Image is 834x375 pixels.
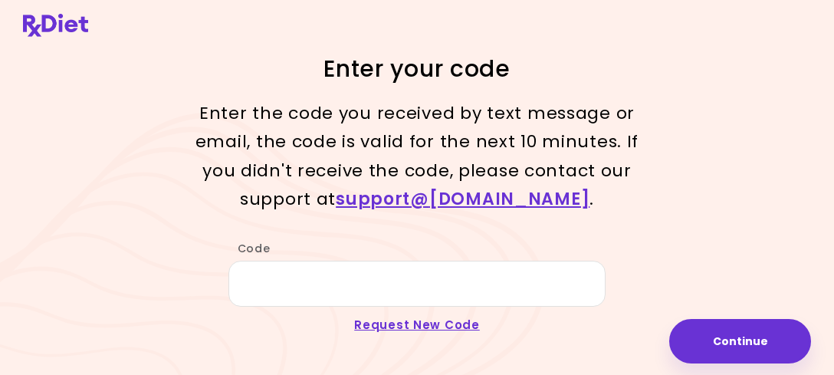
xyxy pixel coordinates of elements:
label: Code [228,241,271,256]
img: RxDiet [23,14,88,37]
p: Enter the code you received by text message or email, the code is valid for the next 10 minutes. ... [189,99,645,214]
a: support@[DOMAIN_NAME] [336,187,589,211]
h1: Enter your code [189,54,645,84]
a: Request New Code [354,317,480,333]
button: Continue [669,319,811,363]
